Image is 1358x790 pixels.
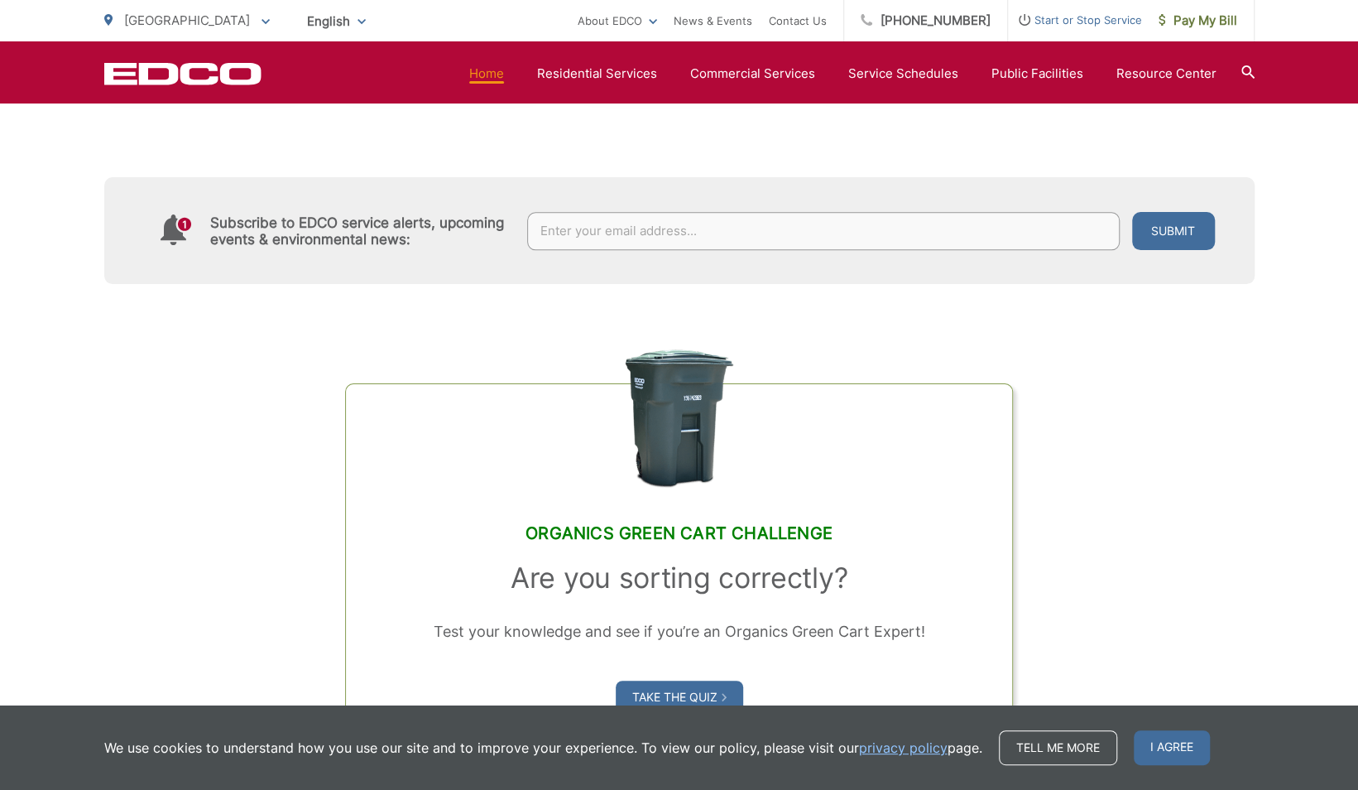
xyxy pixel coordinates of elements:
[295,7,378,36] span: English
[859,738,948,758] a: privacy policy
[674,11,752,31] a: News & Events
[1116,64,1216,84] a: Resource Center
[124,12,250,28] span: [GEOGRAPHIC_DATA]
[387,523,970,543] h2: Organics Green Cart Challenge
[991,64,1083,84] a: Public Facilities
[537,64,657,84] a: Residential Services
[1132,212,1215,250] button: Submit
[999,730,1117,765] a: Tell me more
[387,619,970,644] p: Test your knowledge and see if you’re an Organics Green Cart Expert!
[469,64,504,84] a: Home
[210,214,511,248] h4: Subscribe to EDCO service alerts, upcoming events & environmental news:
[578,11,657,31] a: About EDCO
[387,561,970,595] h3: Are you sorting correctly?
[769,11,827,31] a: Contact Us
[1159,11,1237,31] span: Pay My Bill
[616,681,743,714] a: Take the Quiz
[104,738,982,758] p: We use cookies to understand how you use our site and to improve your experience. To view our pol...
[527,212,1120,250] input: Enter your email address...
[104,62,262,85] a: EDCD logo. Return to the homepage.
[690,64,815,84] a: Commercial Services
[848,64,958,84] a: Service Schedules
